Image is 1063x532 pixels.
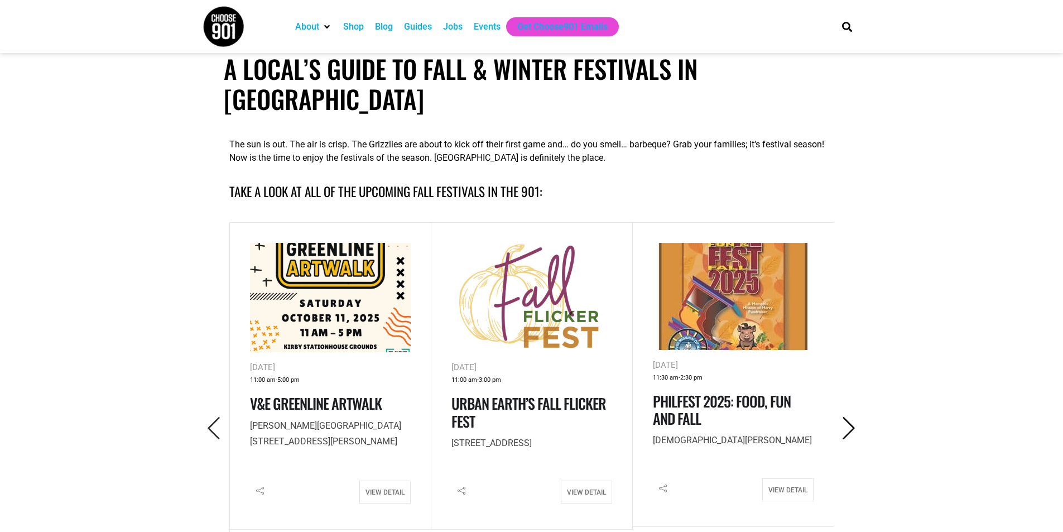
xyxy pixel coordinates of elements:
[359,481,411,504] a: View Detail
[250,243,411,353] img: Poster for the V&E Greenline Artwalk on October 11, 2025, from 11 AM to 5 PM at Kirby Stationhous...
[250,362,275,372] span: [DATE]
[290,17,823,36] nav: Main nav
[250,418,411,450] p: [STREET_ADDRESS][PERSON_NAME]
[680,372,703,384] span: 2:30 pm
[479,375,501,386] span: 3:00 pm
[224,54,839,114] h1: A Local’s Guide to Fall & Winter Festivals in [GEOGRAPHIC_DATA]
[295,20,319,33] a: About
[653,360,678,370] span: [DATE]
[229,138,834,165] p: The sun is out. The air is crisp. The Grizzlies are about to kick off their first game and… do yo...
[343,20,364,33] a: Shop
[451,362,477,372] span: [DATE]
[561,481,612,504] a: View Detail
[250,481,270,501] i: Share
[517,20,608,33] a: Get Choose901 Emails
[653,478,673,499] i: Share
[838,417,860,440] i: Next
[653,435,812,445] span: [DEMOGRAPHIC_DATA][PERSON_NAME]
[451,375,612,386] div: -
[451,438,532,448] span: [STREET_ADDRESS]
[290,17,338,36] div: About
[451,375,477,386] span: 11:00 am
[250,375,411,386] div: -
[653,372,679,384] span: 11:30 am
[474,20,501,33] a: Events
[250,375,276,386] span: 11:00 am
[451,392,606,432] a: Urban Earth’s Fall Flicker Fest
[229,182,834,202] h4: Take a look at all of the upcoming fall festivals in the 901:
[250,420,401,431] span: [PERSON_NAME][GEOGRAPHIC_DATA]
[203,417,225,440] i: Previous
[250,392,382,414] a: V&E Greenline Artwalk
[451,481,472,501] i: Share
[277,375,300,386] span: 5:00 pm
[762,478,814,501] a: View Detail
[653,372,814,384] div: -
[838,17,856,36] div: Search
[375,20,393,33] a: Blog
[653,390,791,429] a: PhilFest 2025: Food, Fun and Fall
[443,20,463,33] a: Jobs
[834,415,864,442] button: Next
[404,20,432,33] a: Guides
[199,415,229,442] button: Previous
